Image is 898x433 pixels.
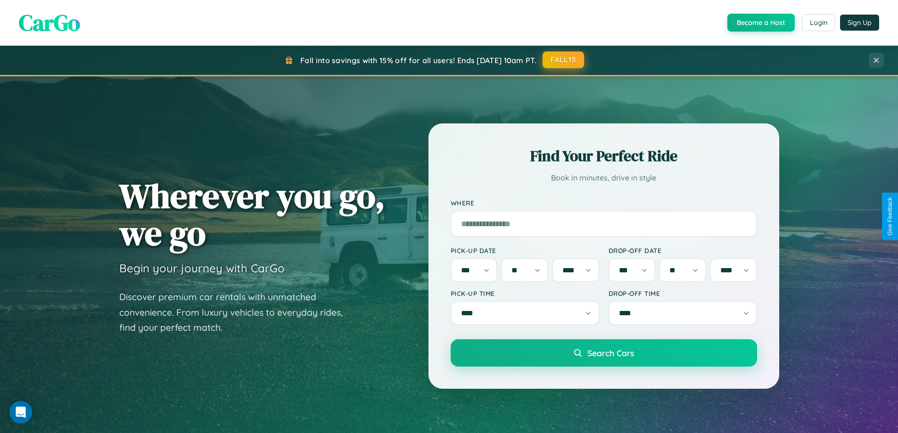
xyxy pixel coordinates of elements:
h2: Find Your Perfect Ride [451,146,757,166]
button: Login [802,14,835,31]
div: Open Intercom Messenger [9,401,32,424]
label: Drop-off Time [609,289,757,297]
button: Search Cars [451,339,757,367]
h1: Wherever you go, we go [119,177,385,252]
button: Become a Host [727,14,795,32]
button: Sign Up [840,15,879,31]
span: Search Cars [587,348,634,358]
h3: Begin your journey with CarGo [119,261,285,275]
span: Fall into savings with 15% off for all users! Ends [DATE] 10am PT. [300,56,536,65]
label: Where [451,199,757,207]
p: Discover premium car rentals with unmatched convenience. From luxury vehicles to everyday rides, ... [119,289,355,335]
div: Give Feedback [887,197,893,236]
span: CarGo [19,7,80,38]
button: FALL15 [543,51,584,68]
label: Drop-off Date [609,246,757,254]
label: Pick-up Date [451,246,599,254]
p: Book in minutes, drive in style [451,171,757,185]
label: Pick-up Time [451,289,599,297]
